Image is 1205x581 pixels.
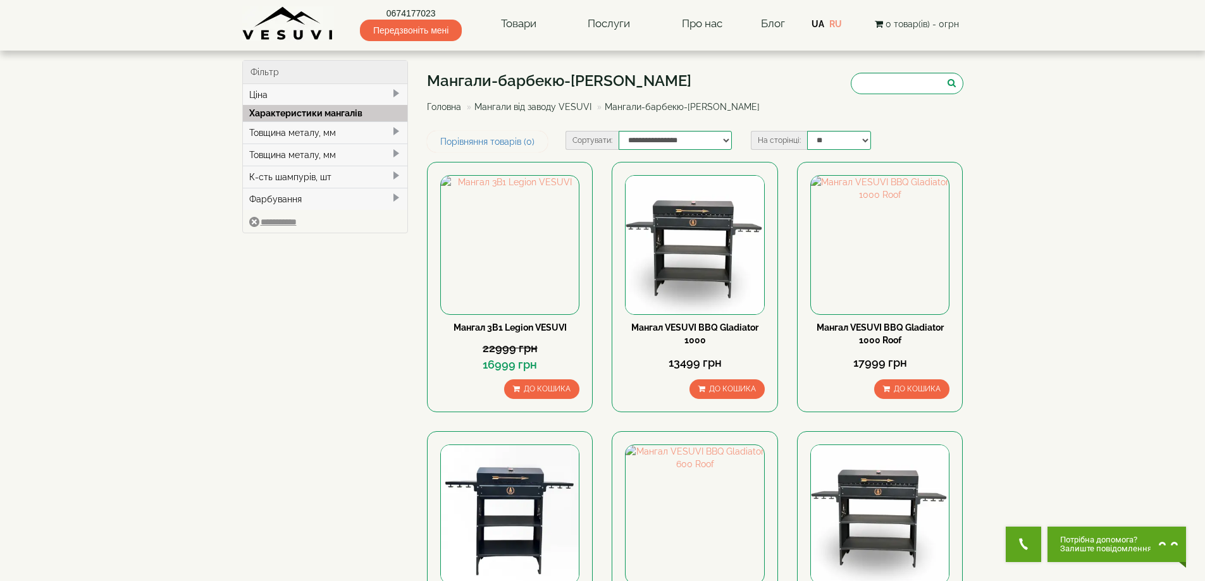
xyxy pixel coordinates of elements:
div: 17999 грн [810,355,949,371]
div: Товщина металу, мм [243,144,408,166]
a: Товари [488,9,549,39]
img: Мангал VESUVI BBQ Gladiator 1000 [626,176,763,314]
div: 16999 грн [440,357,579,373]
button: До кошика [504,379,579,399]
div: 13499 грн [625,355,764,371]
a: RU [829,19,842,29]
div: Товщина металу, мм [243,121,408,144]
label: На сторінці: [751,131,807,150]
a: Блог [761,17,785,30]
h1: Мангали-барбекю-[PERSON_NAME] [427,73,769,89]
div: 22999 грн [440,340,579,357]
span: До кошика [524,384,571,393]
a: Мангали від заводу VESUVI [474,102,591,112]
img: Мангал VESUVI BBQ Gladiator 1000 Roof [811,176,949,314]
a: Мангал VESUVI BBQ Gladiator 1000 Roof [817,322,944,345]
label: Сортувати: [565,131,619,150]
span: 0 товар(ів) - 0грн [886,19,959,29]
span: Залиште повідомлення [1060,544,1152,553]
img: Завод VESUVI [242,6,334,41]
button: До кошика [689,379,765,399]
span: До кошика [894,384,941,393]
a: Порівняння товарів (0) [427,131,548,152]
a: Послуги [575,9,643,39]
a: UA [812,19,824,29]
li: Мангали-барбекю-[PERSON_NAME] [594,101,760,113]
a: Мангал 3В1 Legion VESUVI [454,322,567,333]
button: До кошика [874,379,949,399]
div: Характеристики мангалів [243,105,408,121]
div: Фільтр [243,61,408,84]
button: 0 товар(ів) - 0грн [871,17,963,31]
span: Передзвоніть мені [360,20,462,41]
a: Про нас [669,9,735,39]
a: 0674177023 [360,7,462,20]
div: Фарбування [243,188,408,210]
div: Ціна [243,84,408,106]
button: Chat button [1047,527,1186,562]
span: До кошика [709,384,756,393]
img: Мангал 3В1 Legion VESUVI [441,176,579,314]
span: Потрібна допомога? [1060,535,1152,544]
button: Get Call button [1006,527,1041,562]
div: К-сть шампурів, шт [243,166,408,188]
a: Мангал VESUVI BBQ Gladiator 1000 [631,322,758,345]
a: Головна [427,102,461,112]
